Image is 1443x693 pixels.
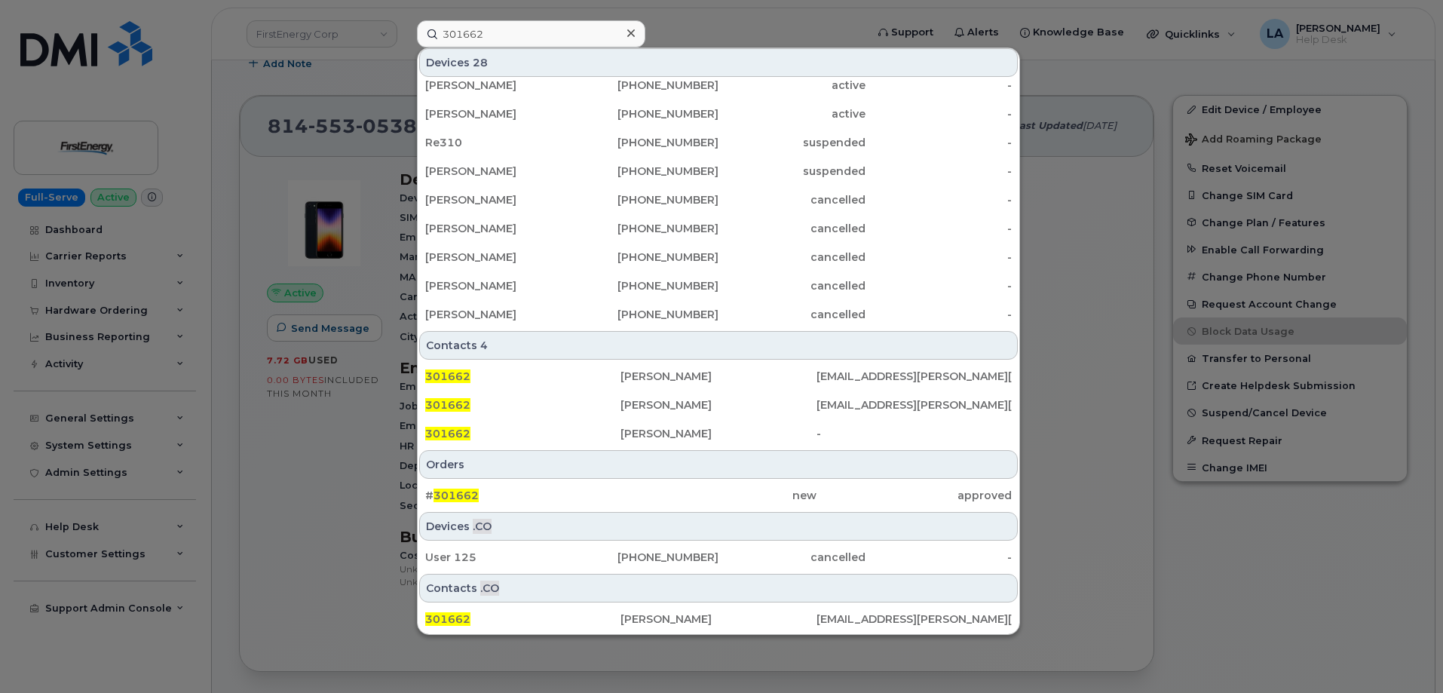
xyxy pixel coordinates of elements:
[419,331,1018,360] div: Contacts
[620,426,816,441] div: [PERSON_NAME]
[718,550,865,565] div: cancelled
[419,48,1018,77] div: Devices
[865,250,1013,265] div: -
[419,272,1018,299] a: [PERSON_NAME][PHONE_NUMBER]cancelled-
[816,397,1012,412] div: [EMAIL_ADDRESS][PERSON_NAME][DOMAIN_NAME]
[417,20,645,48] input: Find something...
[718,164,865,179] div: suspended
[620,369,816,384] div: [PERSON_NAME]
[865,278,1013,293] div: -
[865,106,1013,121] div: -
[816,488,1012,503] div: approved
[865,135,1013,150] div: -
[718,278,865,293] div: cancelled
[419,544,1018,571] a: User 125[PHONE_NUMBER]cancelled-
[572,221,719,236] div: [PHONE_NUMBER]
[865,164,1013,179] div: -
[419,244,1018,271] a: [PERSON_NAME][PHONE_NUMBER]cancelled-
[718,250,865,265] div: cancelled
[620,488,816,503] div: new
[425,78,572,93] div: [PERSON_NAME]
[419,72,1018,99] a: [PERSON_NAME][PHONE_NUMBER]active-
[425,135,572,150] div: Re310
[425,164,572,179] div: [PERSON_NAME]
[572,307,719,322] div: [PHONE_NUMBER]
[718,135,865,150] div: suspended
[473,55,488,70] span: 28
[419,512,1018,541] div: Devices
[419,420,1018,447] a: 301662[PERSON_NAME]-
[419,186,1018,213] a: [PERSON_NAME][PHONE_NUMBER]cancelled-
[425,250,572,265] div: [PERSON_NAME]
[425,550,572,565] div: User 125
[419,363,1018,390] a: 301662[PERSON_NAME][EMAIL_ADDRESS][PERSON_NAME][DOMAIN_NAME]
[434,489,479,502] span: 301662
[865,78,1013,93] div: -
[620,612,816,627] div: [PERSON_NAME]
[419,606,1018,633] a: 301662[PERSON_NAME][EMAIL_ADDRESS][PERSON_NAME][DOMAIN_NAME]
[425,612,470,626] span: 301662
[572,550,719,565] div: [PHONE_NUMBER]
[816,612,1012,627] div: [EMAIL_ADDRESS][PERSON_NAME][DOMAIN_NAME]
[425,106,572,121] div: [PERSON_NAME]
[419,129,1018,156] a: Re310[PHONE_NUMBER]suspended-
[865,192,1013,207] div: -
[572,250,719,265] div: [PHONE_NUMBER]
[816,369,1012,384] div: [EMAIL_ADDRESS][PERSON_NAME][DOMAIN_NAME]
[572,135,719,150] div: [PHONE_NUMBER]
[425,488,620,503] div: #
[419,450,1018,479] div: Orders
[718,106,865,121] div: active
[480,581,499,596] span: .CO
[419,158,1018,185] a: [PERSON_NAME][PHONE_NUMBER]suspended-
[572,278,719,293] div: [PHONE_NUMBER]
[572,164,719,179] div: [PHONE_NUMBER]
[425,398,470,412] span: 301662
[425,369,470,383] span: 301662
[1377,627,1432,682] iframe: Messenger Launcher
[718,192,865,207] div: cancelled
[419,215,1018,242] a: [PERSON_NAME][PHONE_NUMBER]cancelled-
[473,519,492,534] span: .CO
[425,278,572,293] div: [PERSON_NAME]
[572,106,719,121] div: [PHONE_NUMBER]
[620,397,816,412] div: [PERSON_NAME]
[419,100,1018,127] a: [PERSON_NAME][PHONE_NUMBER]active-
[480,338,488,353] span: 4
[419,482,1018,509] a: #301662newapproved
[865,550,1013,565] div: -
[718,78,865,93] div: active
[425,221,572,236] div: [PERSON_NAME]
[572,78,719,93] div: [PHONE_NUMBER]
[419,391,1018,419] a: 301662[PERSON_NAME][EMAIL_ADDRESS][PERSON_NAME][DOMAIN_NAME]
[425,307,572,322] div: [PERSON_NAME]
[419,574,1018,603] div: Contacts
[572,192,719,207] div: [PHONE_NUMBER]
[718,221,865,236] div: cancelled
[718,307,865,322] div: cancelled
[865,221,1013,236] div: -
[816,426,1012,441] div: -
[425,427,470,440] span: 301662
[865,307,1013,322] div: -
[425,192,572,207] div: [PERSON_NAME]
[419,301,1018,328] a: [PERSON_NAME][PHONE_NUMBER]cancelled-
